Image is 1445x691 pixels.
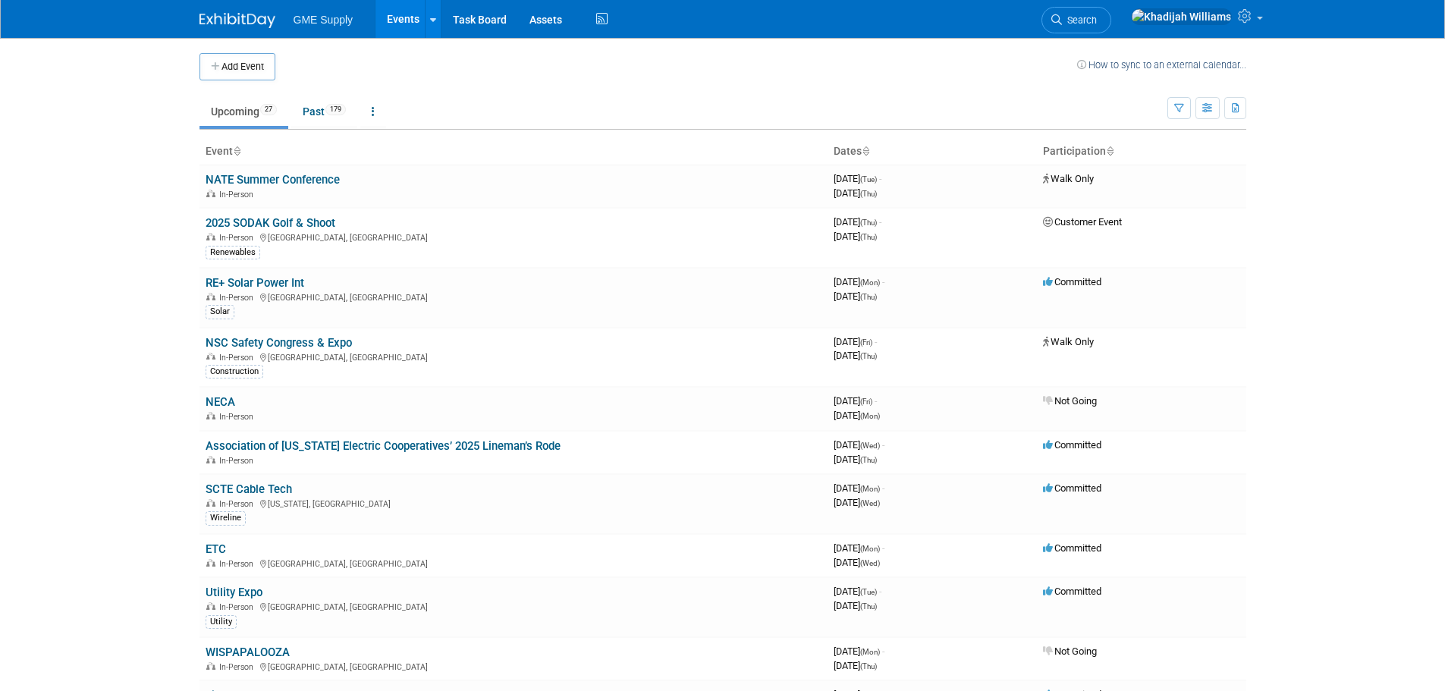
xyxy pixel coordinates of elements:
[834,291,877,302] span: [DATE]
[206,246,260,259] div: Renewables
[199,139,828,165] th: Event
[1043,482,1101,494] span: Committed
[206,231,821,243] div: [GEOGRAPHIC_DATA], [GEOGRAPHIC_DATA]
[860,218,877,227] span: (Thu)
[1043,542,1101,554] span: Committed
[860,456,877,464] span: (Thu)
[834,600,877,611] span: [DATE]
[206,557,821,569] div: [GEOGRAPHIC_DATA], [GEOGRAPHIC_DATA]
[1043,439,1101,451] span: Committed
[219,662,258,672] span: In-Person
[206,293,215,300] img: In-Person Event
[206,305,234,319] div: Solar
[219,412,258,422] span: In-Person
[828,139,1037,165] th: Dates
[875,395,877,407] span: -
[860,662,877,671] span: (Thu)
[219,456,258,466] span: In-Person
[860,397,872,406] span: (Fri)
[860,559,880,567] span: (Wed)
[860,293,877,301] span: (Thu)
[206,439,561,453] a: Association of [US_STATE] Electric Cooperatives’ 2025 Lineman’s Rode
[879,173,881,184] span: -
[206,645,290,659] a: WISPAPALOOZA
[1043,336,1094,347] span: Walk Only
[860,233,877,241] span: (Thu)
[206,353,215,360] img: In-Person Event
[834,187,877,199] span: [DATE]
[206,602,215,610] img: In-Person Event
[860,175,877,184] span: (Tue)
[860,485,880,493] span: (Mon)
[1043,395,1097,407] span: Not Going
[206,615,237,629] div: Utility
[834,557,880,568] span: [DATE]
[860,190,877,198] span: (Thu)
[206,542,226,556] a: ETC
[233,145,240,157] a: Sort by Event Name
[206,662,215,670] img: In-Person Event
[860,278,880,287] span: (Mon)
[882,439,884,451] span: -
[206,412,215,419] img: In-Person Event
[860,499,880,507] span: (Wed)
[834,231,877,242] span: [DATE]
[206,216,335,230] a: 2025 SODAK Golf & Shoot
[860,338,872,347] span: (Fri)
[860,602,877,611] span: (Thu)
[834,410,880,421] span: [DATE]
[875,336,877,347] span: -
[860,545,880,553] span: (Mon)
[834,497,880,508] span: [DATE]
[834,660,877,671] span: [DATE]
[860,412,880,420] span: (Mon)
[834,350,877,361] span: [DATE]
[219,233,258,243] span: In-Person
[834,439,884,451] span: [DATE]
[834,454,877,465] span: [DATE]
[834,173,881,184] span: [DATE]
[260,104,277,115] span: 27
[199,97,288,126] a: Upcoming27
[206,497,821,509] div: [US_STATE], [GEOGRAPHIC_DATA]
[206,365,263,378] div: Construction
[199,13,275,28] img: ExhibitDay
[206,511,246,525] div: Wireline
[206,600,821,612] div: [GEOGRAPHIC_DATA], [GEOGRAPHIC_DATA]
[879,586,881,597] span: -
[219,190,258,199] span: In-Person
[206,660,821,672] div: [GEOGRAPHIC_DATA], [GEOGRAPHIC_DATA]
[860,352,877,360] span: (Thu)
[294,14,353,26] span: GME Supply
[206,173,340,187] a: NATE Summer Conference
[1037,139,1246,165] th: Participation
[882,542,884,554] span: -
[206,291,821,303] div: [GEOGRAPHIC_DATA], [GEOGRAPHIC_DATA]
[206,499,215,507] img: In-Person Event
[291,97,357,126] a: Past179
[199,53,275,80] button: Add Event
[206,456,215,463] img: In-Person Event
[860,441,880,450] span: (Wed)
[1043,216,1122,228] span: Customer Event
[1077,59,1246,71] a: How to sync to an external calendar...
[879,216,881,228] span: -
[834,542,884,554] span: [DATE]
[860,648,880,656] span: (Mon)
[206,350,821,363] div: [GEOGRAPHIC_DATA], [GEOGRAPHIC_DATA]
[206,276,304,290] a: RE+ Solar Power Int
[834,482,884,494] span: [DATE]
[219,353,258,363] span: In-Person
[860,588,877,596] span: (Tue)
[1131,8,1232,25] img: Khadijah Williams
[1043,586,1101,597] span: Committed
[206,586,262,599] a: Utility Expo
[206,190,215,197] img: In-Person Event
[1043,276,1101,287] span: Committed
[206,233,215,240] img: In-Person Event
[206,336,352,350] a: NSC Safety Congress & Expo
[206,482,292,496] a: SCTE Cable Tech
[219,559,258,569] span: In-Person
[206,559,215,567] img: In-Person Event
[219,499,258,509] span: In-Person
